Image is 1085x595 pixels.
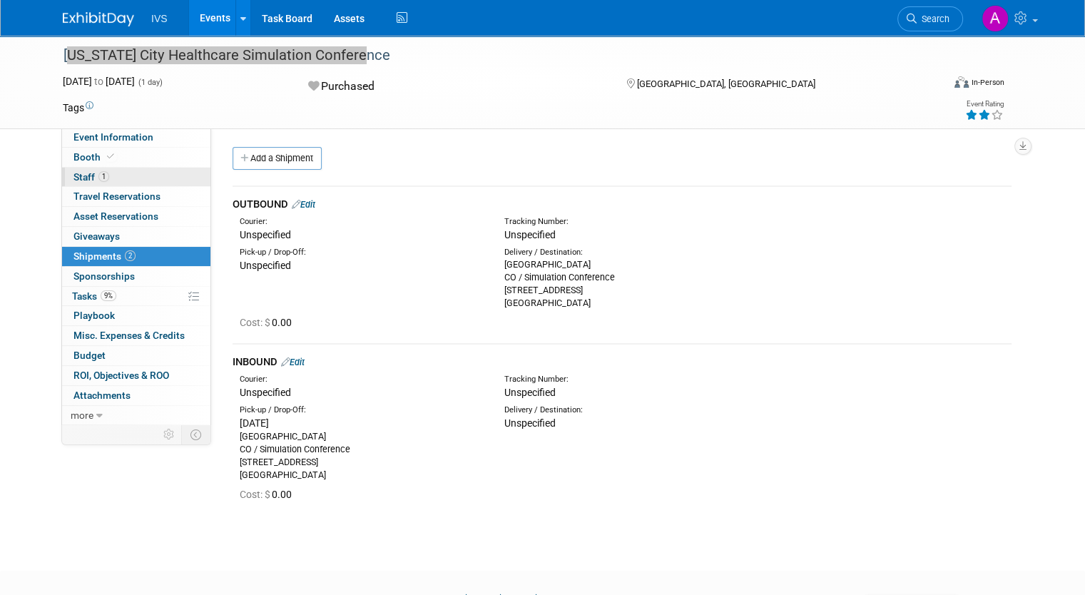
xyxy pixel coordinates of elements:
[62,247,210,266] a: Shipments2
[240,247,483,258] div: Pick-up / Drop-Off:
[504,229,556,240] span: Unspecified
[982,5,1009,32] img: Aaron Lentscher
[73,370,169,381] span: ROI, Objectives & ROO
[73,270,135,282] span: Sponsorships
[73,151,117,163] span: Booth
[62,366,210,385] a: ROI, Objectives & ROO
[73,350,106,361] span: Budget
[637,78,815,89] span: [GEOGRAPHIC_DATA], [GEOGRAPHIC_DATA]
[240,317,297,328] span: 0.00
[240,374,483,385] div: Courier:
[504,405,748,416] div: Delivery / Destination:
[233,197,1012,212] div: OUTBOUND
[62,406,210,425] a: more
[73,330,185,341] span: Misc. Expenses & Credits
[504,247,748,258] div: Delivery / Destination:
[157,425,182,444] td: Personalize Event Tab Strip
[101,290,116,301] span: 9%
[137,78,163,87] span: (1 day)
[240,317,272,328] span: Cost: $
[865,74,1004,96] div: Event Format
[240,416,483,430] div: [DATE]
[965,101,1004,108] div: Event Rating
[233,355,1012,370] div: INBOUND
[917,14,949,24] span: Search
[73,310,115,321] span: Playbook
[73,390,131,401] span: Attachments
[240,489,272,500] span: Cost: $
[62,128,210,147] a: Event Information
[62,207,210,226] a: Asset Reservations
[62,386,210,405] a: Attachments
[954,76,969,88] img: Format-Inperson.png
[125,250,136,261] span: 2
[72,290,116,302] span: Tasks
[151,13,168,24] span: IVS
[62,227,210,246] a: Giveaways
[504,417,556,429] span: Unspecified
[504,258,748,310] div: [GEOGRAPHIC_DATA] CO / Simulation Conference [STREET_ADDRESS] [GEOGRAPHIC_DATA]
[240,216,483,228] div: Courier:
[504,216,813,228] div: Tracking Number:
[73,230,120,242] span: Giveaways
[73,190,161,202] span: Travel Reservations
[62,306,210,325] a: Playbook
[73,131,153,143] span: Event Information
[62,267,210,286] a: Sponsorships
[292,199,315,210] a: Edit
[62,187,210,206] a: Travel Reservations
[62,168,210,187] a: Staff1
[62,326,210,345] a: Misc. Expenses & Credits
[62,287,210,306] a: Tasks9%
[73,250,136,262] span: Shipments
[71,410,93,421] span: more
[63,12,134,26] img: ExhibitDay
[98,171,109,182] span: 1
[73,210,158,222] span: Asset Reservations
[504,374,813,385] div: Tracking Number:
[58,43,924,68] div: [US_STATE] City Healthcare Simulation Conference
[240,228,483,242] div: Unspecified
[971,77,1004,88] div: In-Person
[107,153,114,161] i: Booth reservation complete
[504,387,556,398] span: Unspecified
[240,385,483,400] div: Unspecified
[182,425,211,444] td: Toggle Event Tabs
[240,489,297,500] span: 0.00
[63,76,135,87] span: [DATE] [DATE]
[73,171,109,183] span: Staff
[240,260,291,271] span: Unspecified
[62,148,210,167] a: Booth
[62,346,210,365] a: Budget
[240,430,483,482] div: [GEOGRAPHIC_DATA] CO / Simulation Conference [STREET_ADDRESS] [GEOGRAPHIC_DATA]
[92,76,106,87] span: to
[304,74,603,99] div: Purchased
[281,357,305,367] a: Edit
[233,147,322,170] a: Add a Shipment
[897,6,963,31] a: Search
[63,101,93,115] td: Tags
[240,405,483,416] div: Pick-up / Drop-Off:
